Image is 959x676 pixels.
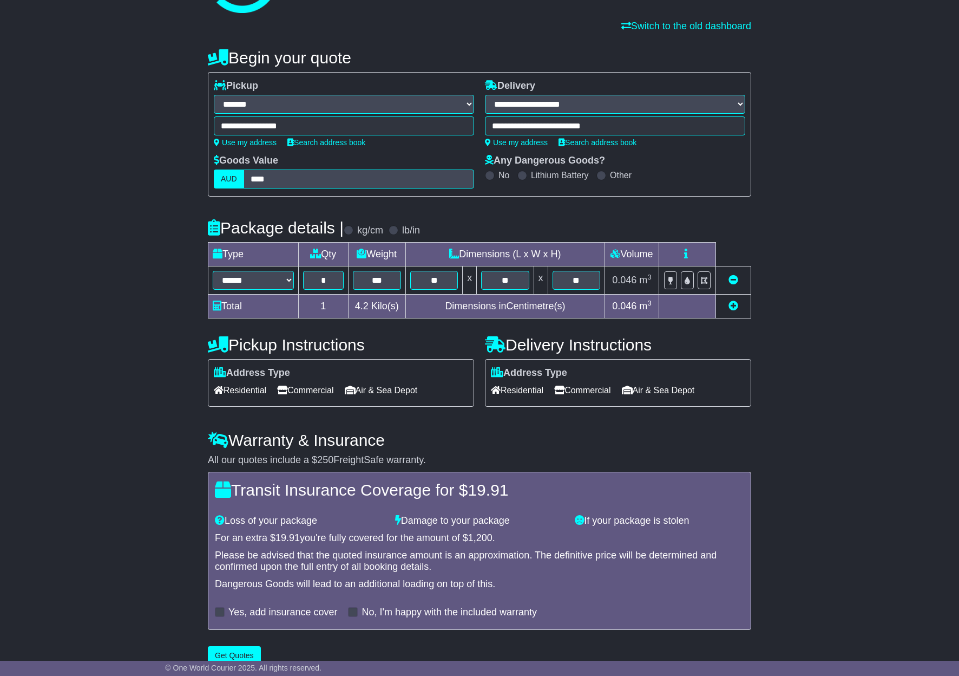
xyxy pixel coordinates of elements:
[348,295,405,318] td: Kilo(s)
[299,243,349,266] td: Qty
[165,664,321,672] span: © One World Courier 2025. All rights reserved.
[390,515,570,527] div: Damage to your package
[485,80,535,92] label: Delivery
[622,382,695,399] span: Air & Sea Depot
[355,301,369,311] span: 4.2
[208,295,299,318] td: Total
[299,295,349,318] td: 1
[559,138,636,147] a: Search address book
[485,138,548,147] a: Use my address
[214,155,278,167] label: Goods Value
[639,275,652,285] span: m
[208,49,751,67] h4: Begin your quote
[209,515,390,527] div: Loss of your package
[208,336,474,354] h4: Pickup Instructions
[463,266,477,295] td: x
[208,219,344,237] h4: Package details |
[605,243,659,266] td: Volume
[228,607,337,619] label: Yes, add insurance cover
[639,301,652,311] span: m
[214,138,277,147] a: Use my address
[214,382,266,399] span: Residential
[728,275,738,285] a: Remove this item
[208,454,751,466] div: All our quotes include a $ FreightSafe warranty.
[534,266,548,295] td: x
[214,170,244,188] label: AUD
[405,295,605,318] td: Dimensions in Centimetre(s)
[345,382,418,399] span: Air & Sea Depot
[612,301,636,311] span: 0.046
[214,80,258,92] label: Pickup
[362,607,537,619] label: No, I'm happy with the included warranty
[610,170,632,180] label: Other
[277,382,333,399] span: Commercial
[208,431,751,449] h4: Warranty & Insurance
[647,299,652,307] sup: 3
[348,243,405,266] td: Weight
[215,550,744,573] div: Please be advised that the quoted insurance amount is an approximation. The definitive price will...
[208,646,261,665] button: Get Quotes
[208,243,299,266] td: Type
[491,367,567,379] label: Address Type
[468,481,508,499] span: 19.91
[621,21,751,31] a: Switch to the old dashboard
[647,273,652,281] sup: 3
[554,382,610,399] span: Commercial
[402,225,420,237] label: lb/in
[498,170,509,180] label: No
[531,170,589,180] label: Lithium Battery
[468,532,492,543] span: 1,200
[317,454,333,465] span: 250
[275,532,300,543] span: 19.91
[612,275,636,285] span: 0.046
[491,382,543,399] span: Residential
[215,532,744,544] div: For an extra $ you're fully covered for the amount of $ .
[569,515,750,527] div: If your package is stolen
[485,336,751,354] h4: Delivery Instructions
[214,367,290,379] label: Address Type
[215,578,744,590] div: Dangerous Goods will lead to an additional loading on top of this.
[287,138,365,147] a: Search address book
[728,301,738,311] a: Add new item
[357,225,383,237] label: kg/cm
[405,243,605,266] td: Dimensions (L x W x H)
[485,155,605,167] label: Any Dangerous Goods?
[215,481,744,499] h4: Transit Insurance Coverage for $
